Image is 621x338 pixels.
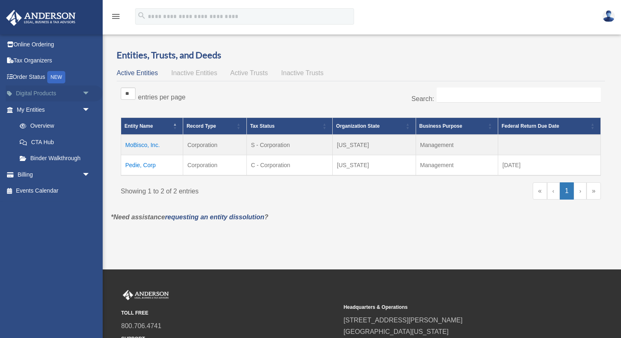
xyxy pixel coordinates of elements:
th: Business Purpose: Activate to sort [416,118,498,135]
i: search [137,11,146,20]
a: Events Calendar [6,183,103,199]
small: Headquarters & Operations [343,303,560,312]
a: requesting an entity dissolution [165,214,264,221]
span: Record Type [186,123,216,129]
a: Digital Productsarrow_drop_down [6,85,103,102]
td: Management [416,155,498,176]
td: [US_STATE] [333,135,416,155]
span: Organization State [336,123,379,129]
span: arrow_drop_down [82,166,99,183]
i: menu [111,11,121,21]
a: [GEOGRAPHIC_DATA][US_STATE] [343,328,448,335]
td: [DATE] [498,155,601,176]
td: Management [416,135,498,155]
small: TOLL FREE [121,309,338,317]
td: Corporation [183,155,247,176]
a: Online Ordering [6,36,103,53]
a: Last [586,182,601,200]
div: NEW [47,71,65,83]
a: My Entitiesarrow_drop_down [6,101,99,118]
span: Active Entities [117,69,158,76]
label: entries per page [138,94,186,101]
a: Billingarrow_drop_down [6,166,103,183]
img: Anderson Advisors Platinum Portal [4,10,78,26]
td: S - Corporation [246,135,332,155]
td: Corporation [183,135,247,155]
a: [STREET_ADDRESS][PERSON_NAME] [343,317,462,324]
div: Showing 1 to 2 of 2 entries [121,182,355,197]
a: Next [574,182,586,200]
a: Tax Organizers [6,53,103,69]
span: arrow_drop_down [82,85,99,102]
img: User Pic [603,10,615,22]
td: C - Corporation [246,155,332,176]
span: arrow_drop_down [82,101,99,118]
a: 1 [560,182,574,200]
a: Overview [11,118,94,134]
a: CTA Hub [11,134,99,150]
em: *Need assistance ? [111,214,268,221]
td: Pedie, Corp [121,155,183,176]
td: MoBisco, Inc. [121,135,183,155]
a: Order StatusNEW [6,69,103,85]
td: [US_STATE] [333,155,416,176]
span: Entity Name [124,123,153,129]
span: Federal Return Due Date [501,123,559,129]
a: menu [111,14,121,21]
th: Record Type: Activate to sort [183,118,247,135]
th: Entity Name: Activate to invert sorting [121,118,183,135]
label: Search: [412,95,434,102]
span: Tax Status [250,123,275,129]
span: Business Purpose [419,123,462,129]
th: Organization State: Activate to sort [333,118,416,135]
a: Binder Walkthrough [11,150,99,167]
a: First [533,182,547,200]
a: Previous [547,182,560,200]
th: Federal Return Due Date: Activate to sort [498,118,601,135]
img: Anderson Advisors Platinum Portal [121,290,170,301]
span: Active Trusts [230,69,268,76]
span: Inactive Entities [171,69,217,76]
span: Inactive Trusts [281,69,324,76]
h3: Entities, Trusts, and Deeds [117,49,605,62]
th: Tax Status: Activate to sort [246,118,332,135]
a: 800.706.4741 [121,322,161,329]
